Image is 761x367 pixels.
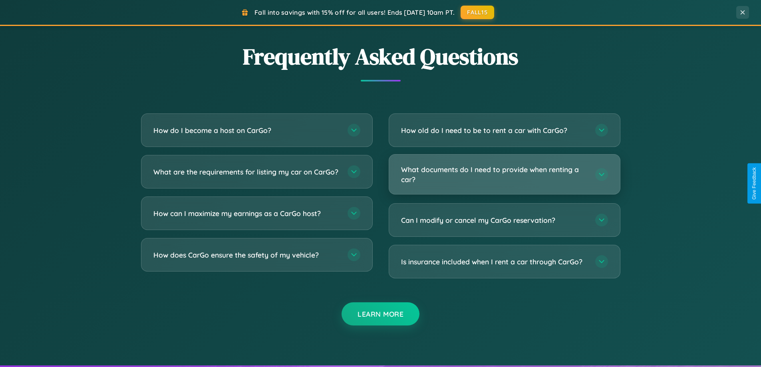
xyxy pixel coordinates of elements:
h3: What are the requirements for listing my car on CarGo? [153,167,340,177]
h3: How can I maximize my earnings as a CarGo host? [153,208,340,218]
h3: How does CarGo ensure the safety of my vehicle? [153,250,340,260]
span: Fall into savings with 15% off for all users! Ends [DATE] 10am PT. [254,8,455,16]
button: Learn More [342,302,419,325]
h3: Is insurance included when I rent a car through CarGo? [401,257,587,267]
button: FALL15 [461,6,494,19]
h3: What documents do I need to provide when renting a car? [401,165,587,184]
iframe: Intercom live chat [8,340,27,359]
div: Give Feedback [751,167,757,200]
h3: Can I modify or cancel my CarGo reservation? [401,215,587,225]
h3: How old do I need to be to rent a car with CarGo? [401,125,587,135]
h3: How do I become a host on CarGo? [153,125,340,135]
h2: Frequently Asked Questions [141,41,620,72]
